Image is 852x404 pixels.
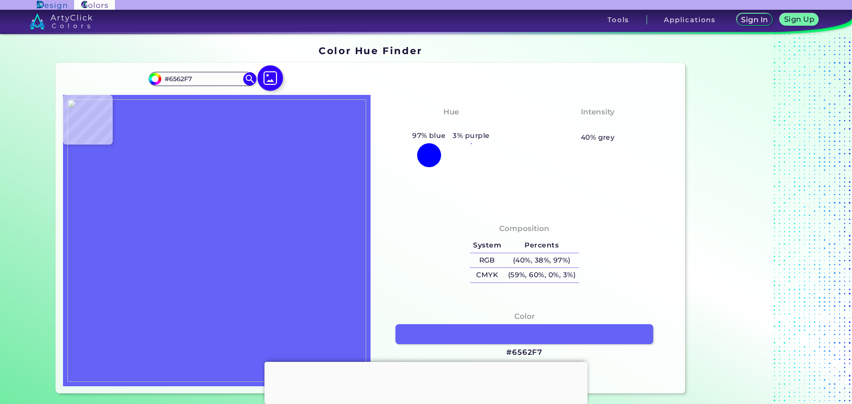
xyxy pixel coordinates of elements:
[409,130,449,141] h5: 97% blue
[581,106,615,118] h4: Intensity
[470,268,505,282] h5: CMYK
[438,120,464,130] h3: Blue
[257,66,283,91] img: icon picture
[742,16,766,23] h5: Sign In
[689,42,800,397] iframe: Advertisement
[67,99,366,382] img: 95e2c67c-180b-4077-85a0-c107d783c743
[243,72,256,86] img: icon search
[161,73,244,85] input: type color..
[30,13,92,29] img: logo_artyclick_colors_white.svg
[577,120,619,130] h3: Medium
[514,310,535,323] h4: Color
[37,1,67,9] img: ArtyClick Design logo
[664,16,716,23] h3: Applications
[781,14,816,25] a: Sign Up
[450,130,493,141] h5: 3% purple
[505,268,579,282] h5: (59%, 60%, 0%, 3%)
[470,238,505,253] h5: System
[785,16,813,23] h5: Sign Up
[505,253,579,268] h5: (40%, 38%, 97%)
[470,253,505,268] h5: RGB
[499,222,549,235] h4: Composition
[607,16,629,23] h3: Tools
[264,362,588,402] iframe: Advertisement
[581,132,615,143] h5: 40% grey
[319,44,422,57] h1: Color Hue Finder
[443,106,459,118] h4: Hue
[505,238,579,253] h5: Percents
[506,347,542,358] h3: #6562F7
[738,14,771,25] a: Sign In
